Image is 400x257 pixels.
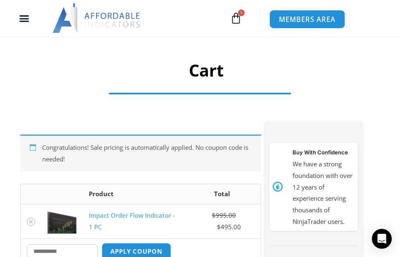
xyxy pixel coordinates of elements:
[273,182,283,192] img: mark thumbs good 43913 | Affordable Indicators – NinjaTrader
[212,211,216,219] span: $
[184,184,260,204] th: Total
[27,218,35,226] a: Remove Impact Order Flow Indicator - 1 PC from cart
[279,16,336,23] span: MEMBERS AREA
[212,211,236,219] bdi: 995.00
[372,229,392,249] div: Open Intercom Messenger
[52,3,141,33] img: LogoAI | Affordable Indicators – NinjaTrader
[5,10,44,26] div: Menu Toggle
[89,211,175,231] a: Impact Order Flow Indicator - 1 PC
[293,146,355,159] h3: Buy With Confidence
[218,6,254,30] a: 1
[269,10,345,29] a: MEMBERS AREA
[217,223,221,231] span: $
[20,135,261,171] div: Congratulations! Sale pricing is automatically applied. No coupon code is needed!
[12,59,400,82] h1: Cart
[293,159,355,228] p: We have a strong foundation with over 12 years of experience serving thousands of NinjaTrader users.
[217,223,241,231] bdi: 495.00
[48,209,76,234] img: OrderFlow 2 | Affordable Indicators – NinjaTrader
[238,10,245,16] span: 1
[83,184,184,204] th: Product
